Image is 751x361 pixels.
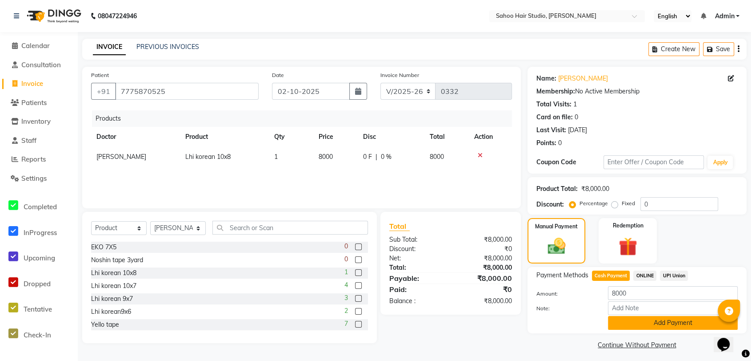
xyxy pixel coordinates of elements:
[383,254,451,263] div: Net:
[535,223,578,231] label: Manual Payment
[451,284,519,295] div: ₹0
[24,254,55,262] span: Upcoming
[212,221,368,235] input: Search or Scan
[115,83,259,100] input: Search by Name/Mobile/Email/Code
[2,174,76,184] a: Settings
[613,235,643,258] img: _gift.svg
[707,156,733,169] button: Apply
[274,153,278,161] span: 1
[573,100,577,109] div: 1
[2,136,76,146] a: Staff
[558,74,608,83] a: [PERSON_NAME]
[91,256,143,265] div: Noshin tape 3yard
[536,87,738,96] div: No Active Membership
[648,42,699,56] button: Create New
[24,280,51,288] span: Dropped
[381,152,391,162] span: 0 %
[21,41,50,50] span: Calendar
[344,242,348,251] span: 0
[2,79,76,89] a: Invoice
[714,325,742,352] iframe: chat widget
[622,199,635,207] label: Fixed
[633,271,656,281] span: ONLINE
[91,127,180,147] th: Doctor
[24,331,51,339] span: Check-In
[269,127,313,147] th: Qty
[363,152,372,162] span: 0 F
[380,71,419,79] label: Invoice Number
[91,281,136,291] div: Lhi korean 10x7
[383,296,451,306] div: Balance :
[21,117,51,126] span: Inventory
[383,244,451,254] div: Discount:
[313,127,358,147] th: Price
[383,235,451,244] div: Sub Total:
[660,271,688,281] span: UPI Union
[608,301,738,315] input: Add Note
[608,286,738,300] input: Amount
[24,305,52,313] span: Tentative
[469,127,512,147] th: Action
[536,200,564,209] div: Discount:
[91,307,131,316] div: Lhi korean9x6
[91,294,133,304] div: Lhi korean 9x7
[579,199,608,207] label: Percentage
[581,184,609,194] div: ₹8,000.00
[344,319,348,329] span: 7
[21,98,47,107] span: Patients
[91,320,119,329] div: Yello tape
[344,293,348,303] span: 3
[575,113,578,122] div: 0
[23,4,84,28] img: logo
[375,152,377,162] span: |
[451,296,519,306] div: ₹8,000.00
[2,154,76,165] a: Reports
[542,236,571,256] img: _cash.svg
[319,153,333,161] span: 8000
[21,155,46,163] span: Reports
[389,222,410,231] span: Total
[592,271,630,281] span: Cash Payment
[558,138,562,148] div: 0
[451,254,519,263] div: ₹8,000.00
[430,153,444,161] span: 8000
[98,4,137,28] b: 08047224946
[91,268,136,278] div: Lhi korean 10x8
[383,284,451,295] div: Paid:
[2,98,76,108] a: Patients
[272,71,284,79] label: Date
[2,117,76,127] a: Inventory
[185,153,231,161] span: Lhi korean 10x8
[344,255,348,264] span: 0
[21,136,36,145] span: Staff
[612,222,643,230] label: Redemption
[603,155,704,169] input: Enter Offer / Coupon Code
[344,268,348,277] span: 1
[536,100,571,109] div: Total Visits:
[93,39,126,55] a: INVOICE
[91,83,116,100] button: +91
[91,71,109,79] label: Patient
[383,263,451,272] div: Total:
[136,43,199,51] a: PREVIOUS INVOICES
[358,127,424,147] th: Disc
[92,110,519,127] div: Products
[536,113,573,122] div: Card on file:
[703,42,734,56] button: Save
[24,203,57,211] span: Completed
[536,158,603,167] div: Coupon Code
[568,126,587,135] div: [DATE]
[21,79,43,88] span: Invoice
[344,280,348,290] span: 4
[344,306,348,316] span: 2
[608,316,738,330] button: Add Payment
[180,127,269,147] th: Product
[530,304,601,312] label: Note:
[2,60,76,70] a: Consultation
[21,61,61,69] span: Consultation
[424,127,469,147] th: Total
[451,244,519,254] div: ₹0
[715,12,734,21] span: Admin
[2,41,76,51] a: Calendar
[21,174,47,183] span: Settings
